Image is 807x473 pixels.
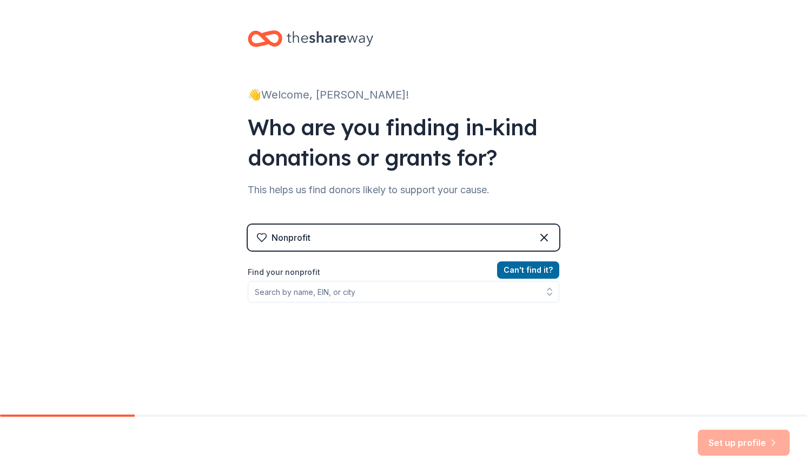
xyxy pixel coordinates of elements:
[248,86,559,103] div: 👋 Welcome, [PERSON_NAME]!
[497,261,559,279] button: Can't find it?
[248,266,559,279] label: Find your nonprofit
[248,181,559,199] div: This helps us find donors likely to support your cause.
[248,281,559,303] input: Search by name, EIN, or city
[248,112,559,173] div: Who are you finding in-kind donations or grants for?
[272,231,310,244] div: Nonprofit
